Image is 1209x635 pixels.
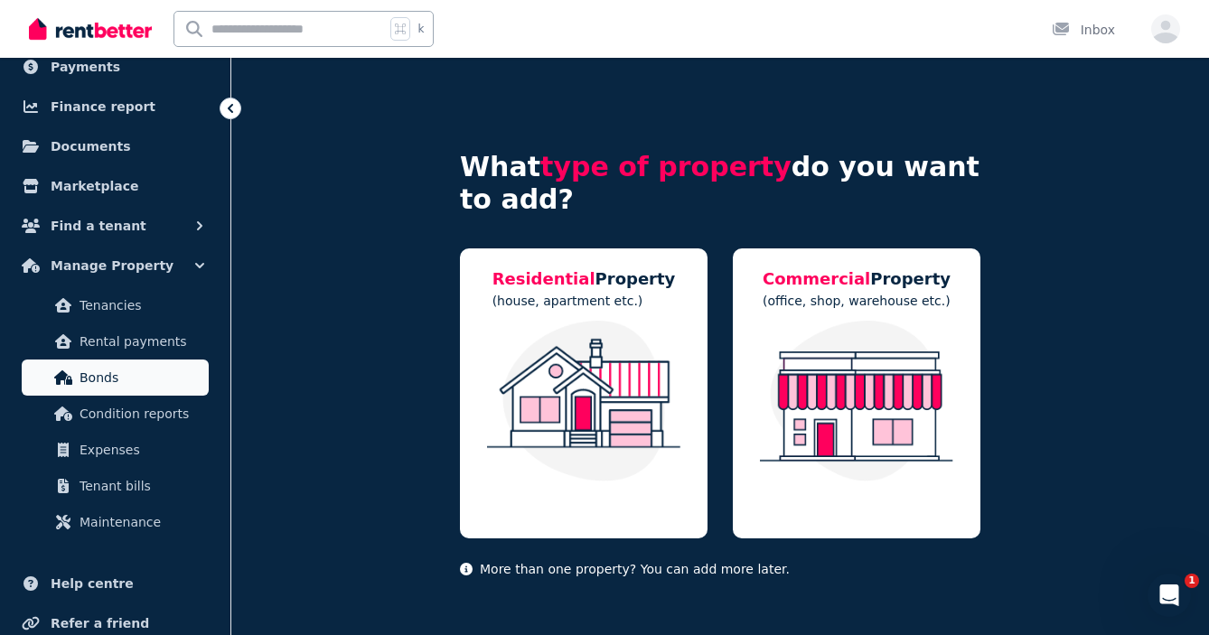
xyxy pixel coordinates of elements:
[763,269,870,288] span: Commercial
[22,360,209,396] a: Bonds
[14,247,216,284] button: Manage Property
[763,266,951,292] h5: Property
[80,294,201,316] span: Tenancies
[22,287,209,323] a: Tenancies
[22,396,209,432] a: Condition reports
[492,266,676,292] h5: Property
[14,208,216,244] button: Find a tenant
[80,367,201,388] span: Bonds
[492,269,595,288] span: Residential
[51,215,146,237] span: Find a tenant
[80,475,201,497] span: Tenant bills
[751,321,962,481] img: Commercial Property
[1148,574,1191,617] iframe: Intercom live chat
[417,22,424,36] span: k
[460,151,980,216] h4: What do you want to add?
[51,573,134,594] span: Help centre
[14,89,216,125] a: Finance report
[29,15,152,42] img: RentBetter
[51,175,138,197] span: Marketplace
[478,321,689,481] img: Residential Property
[763,292,951,310] p: (office, shop, warehouse etc.)
[22,432,209,468] a: Expenses
[14,128,216,164] a: Documents
[80,331,201,352] span: Rental payments
[51,135,131,157] span: Documents
[1185,574,1199,588] span: 1
[80,511,201,533] span: Maintenance
[460,560,980,578] p: More than one property? You can add more later.
[80,439,201,461] span: Expenses
[492,292,676,310] p: (house, apartment etc.)
[14,49,216,85] a: Payments
[22,468,209,504] a: Tenant bills
[22,323,209,360] a: Rental payments
[51,255,173,276] span: Manage Property
[22,504,209,540] a: Maintenance
[540,151,792,182] span: type of property
[14,565,216,602] a: Help centre
[51,612,149,634] span: Refer a friend
[1052,21,1115,39] div: Inbox
[80,403,201,425] span: Condition reports
[51,96,155,117] span: Finance report
[51,56,120,78] span: Payments
[14,168,216,204] a: Marketplace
